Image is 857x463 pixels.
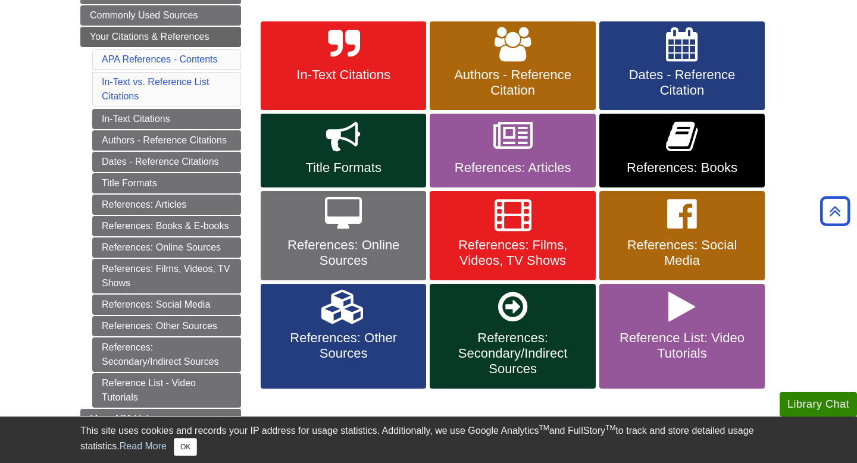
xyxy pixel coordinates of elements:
a: References: Online Sources [92,237,241,258]
a: Authors - Reference Citation [430,21,595,111]
span: Dates - Reference Citation [608,67,756,98]
a: Title Formats [261,114,426,187]
a: References: Articles [92,195,241,215]
a: Read More [120,441,167,451]
a: References: Other Sources [92,316,241,336]
a: Commonly Used Sources [80,5,241,26]
a: References: Secondary/Indirect Sources [430,284,595,389]
span: References: Articles [439,160,586,176]
span: Commonly Used Sources [90,10,198,20]
a: Back to Top [816,203,854,219]
span: References: Online Sources [270,237,417,268]
a: Dates - Reference Citations [92,152,241,172]
a: Reference List - Video Tutorials [92,373,241,408]
a: Reference List: Video Tutorials [599,284,765,389]
span: References: Films, Videos, TV Shows [439,237,586,268]
a: APA References - Contents [102,54,217,64]
span: References: Social Media [608,237,756,268]
caption: In-Text Citation vs. Reference List Citation (See for more information) [259,414,777,441]
a: References: Social Media [599,191,765,280]
a: More APA Help [80,409,241,429]
a: Title Formats [92,173,241,193]
a: In-Text Citations [261,21,426,111]
span: Your Citations & References [90,32,209,42]
a: References: Films, Videos, TV Shows [430,191,595,280]
a: Authors - Reference Citations [92,130,241,151]
span: References: Other Sources [270,330,417,361]
div: This site uses cookies and records your IP address for usage statistics. Additionally, we use Goo... [80,424,777,456]
a: References: Other Sources [261,284,426,389]
a: In-Text vs. Reference List Citations [102,77,209,101]
button: Library Chat [780,392,857,417]
span: References: Books [608,160,756,176]
a: In-Text Citations [92,109,241,129]
span: References: Secondary/Indirect Sources [439,330,586,377]
span: Authors - Reference Citation [439,67,586,98]
sup: TM [605,424,615,432]
a: Dates - Reference Citation [599,21,765,111]
span: In-Text Citations [270,67,417,83]
a: References: Secondary/Indirect Sources [92,337,241,372]
a: References: Social Media [92,295,241,315]
a: References: Online Sources [261,191,426,280]
span: Reference List: Video Tutorials [608,330,756,361]
a: References: Films, Videos, TV Shows [92,259,241,293]
span: More APA Help [90,414,154,424]
a: Your Citations & References [80,27,241,47]
button: Close [174,438,197,456]
a: References: Books & E-books [92,216,241,236]
span: Title Formats [270,160,417,176]
a: References: Articles [430,114,595,187]
sup: TM [539,424,549,432]
a: References: Books [599,114,765,187]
